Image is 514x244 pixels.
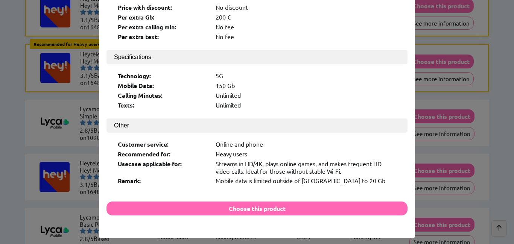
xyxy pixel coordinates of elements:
[216,160,396,175] div: Streams in HD/4K, plays online games, and makes frequent HD video calls. Ideal for those without ...
[216,23,396,31] div: No fee
[118,33,208,41] div: Per extra text:
[216,33,396,41] div: No fee
[118,91,208,99] div: Calling Minutes:
[216,82,396,89] div: 150 Gb
[106,202,408,215] button: Choose this product
[216,177,396,185] div: Mobile data is limited outside of [GEOGRAPHIC_DATA] to 20 Gb
[118,72,208,80] div: Technology:
[106,205,408,212] a: Choose this product
[118,160,208,175] div: Usecase applicable for:
[216,72,396,80] div: 5G
[216,91,396,99] div: Unlimited
[118,13,208,21] div: Per extra Gb:
[118,150,208,158] div: Recommended for:
[118,177,208,185] div: Remark:
[118,82,208,89] div: Mobile Data:
[216,13,396,21] div: 200 €
[106,50,408,64] button: Specifications
[118,101,208,109] div: Texts:
[118,3,208,11] div: Price with discount:
[216,140,396,148] div: Online and phone
[216,3,396,11] div: No discount
[118,140,208,148] div: Customer service:
[216,101,396,109] div: Unlimited
[216,150,396,158] div: Heavy users
[106,118,408,133] button: Other
[118,23,208,31] div: Per extra calling min:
